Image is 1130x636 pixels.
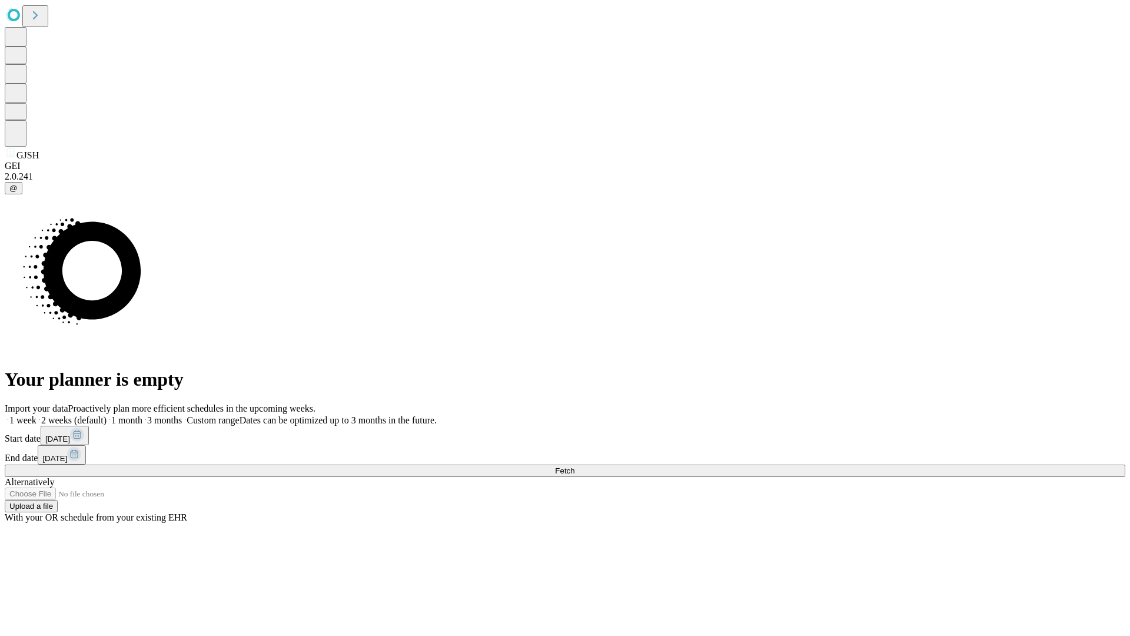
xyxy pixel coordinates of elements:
span: Custom range [187,415,239,425]
button: @ [5,182,22,194]
span: GJSH [16,150,39,160]
span: 1 month [111,415,142,425]
span: 3 months [147,415,182,425]
span: [DATE] [42,454,67,463]
div: GEI [5,161,1125,171]
div: 2.0.241 [5,171,1125,182]
button: Upload a file [5,500,58,512]
span: @ [9,184,18,193]
span: Import your data [5,403,68,413]
div: Start date [5,426,1125,445]
span: Fetch [555,466,574,475]
span: Dates can be optimized up to 3 months in the future. [240,415,437,425]
span: With your OR schedule from your existing EHR [5,512,187,522]
span: 2 weeks (default) [41,415,107,425]
h1: Your planner is empty [5,369,1125,390]
button: [DATE] [38,445,86,465]
span: [DATE] [45,435,70,443]
span: Proactively plan more efficient schedules in the upcoming weeks. [68,403,315,413]
button: Fetch [5,465,1125,477]
div: End date [5,445,1125,465]
button: [DATE] [41,426,89,445]
span: Alternatively [5,477,54,487]
span: 1 week [9,415,36,425]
